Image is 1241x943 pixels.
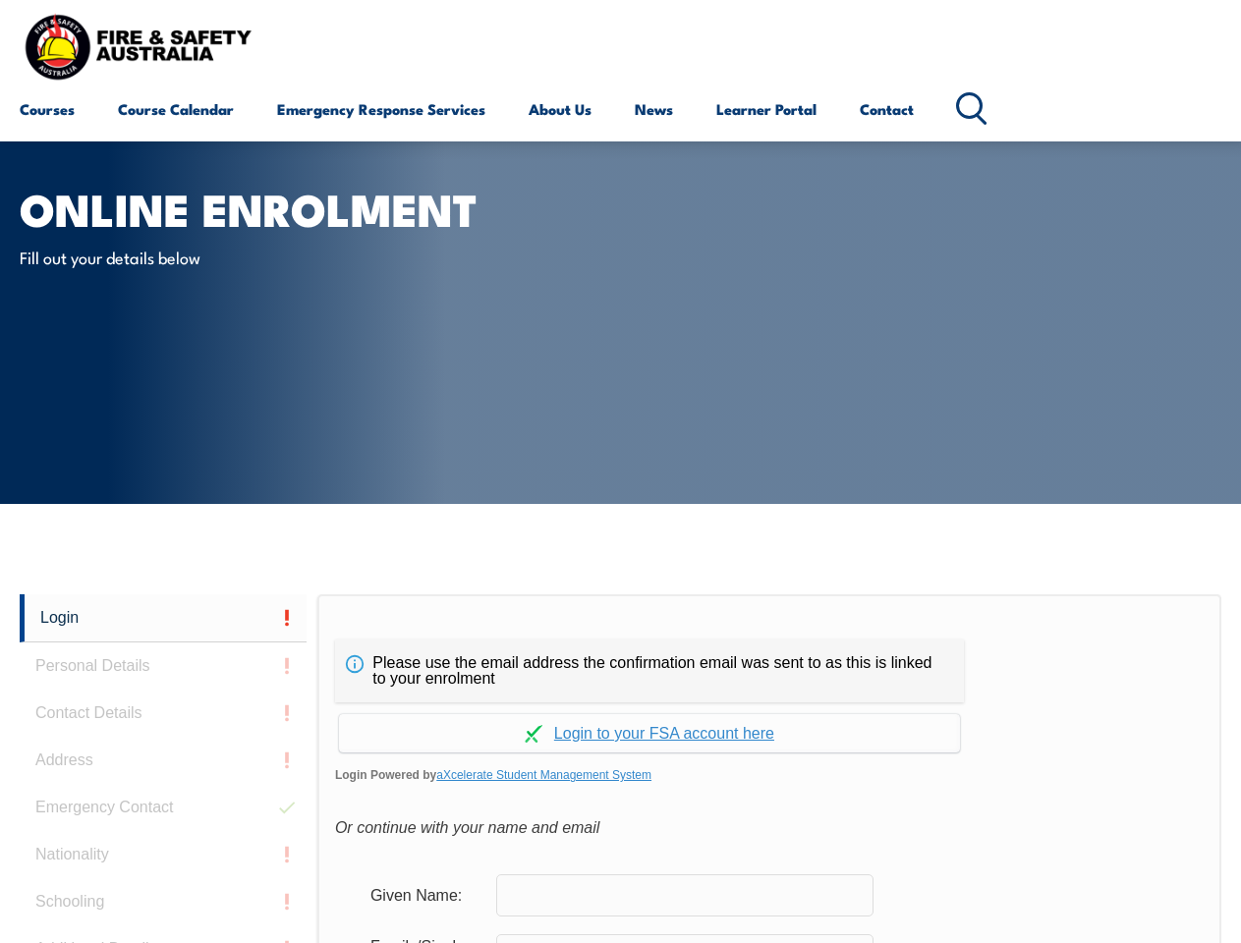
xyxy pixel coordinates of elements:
a: Courses [20,85,75,133]
a: Learner Portal [716,85,817,133]
a: aXcelerate Student Management System [436,768,651,782]
span: Login Powered by [335,760,1204,790]
a: Emergency Response Services [277,85,485,133]
a: Course Calendar [118,85,234,133]
a: About Us [529,85,592,133]
h1: Online Enrolment [20,189,505,227]
div: Given Name: [355,876,496,914]
div: Please use the email address the confirmation email was sent to as this is linked to your enrolment [335,639,964,702]
img: Log in withaxcelerate [525,725,542,743]
p: Fill out your details below [20,246,378,268]
a: Login [20,594,307,642]
a: Contact [860,85,914,133]
a: News [635,85,673,133]
div: Or continue with your name and email [335,813,1204,843]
